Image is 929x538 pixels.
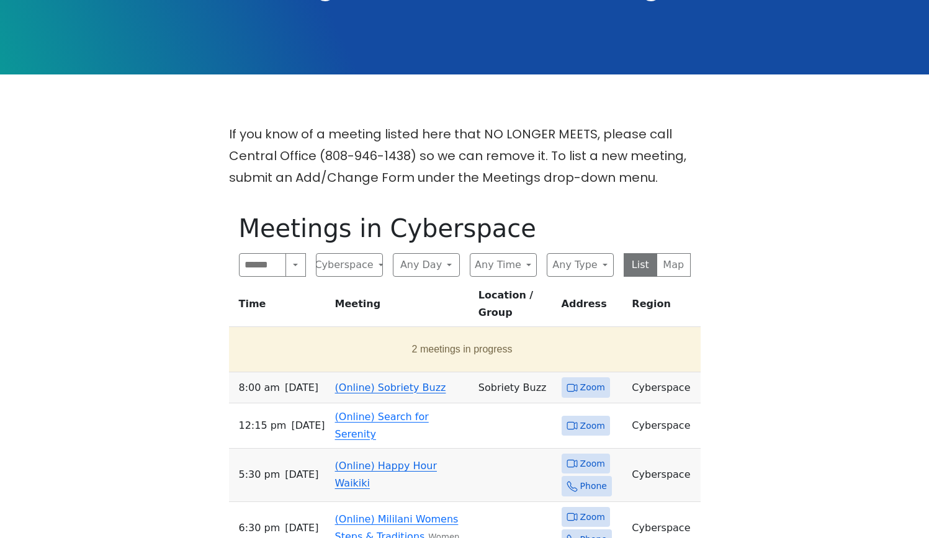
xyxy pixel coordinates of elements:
span: [DATE] [291,417,325,434]
span: 6:30 PM [239,519,280,537]
td: Cyberspace [627,403,700,449]
a: (Online) Search for Serenity [335,411,429,440]
span: Zoom [580,380,605,395]
button: Search [285,253,305,277]
span: 8:00 AM [239,379,280,397]
button: Any Time [470,253,537,277]
a: (Online) Happy Hour Waikiki [335,460,437,489]
a: (Online) Sobriety Buzz [335,382,446,393]
span: Zoom [580,456,605,472]
span: Phone [580,478,607,494]
th: Address [557,287,627,327]
span: 5:30 PM [239,466,280,483]
span: [DATE] [285,519,318,537]
td: Cyberspace [627,372,700,403]
td: Sobriety Buzz [473,372,557,403]
button: 2 meetings in progress [234,332,691,367]
button: Map [657,253,691,277]
span: Zoom [580,509,605,525]
button: Cyberspace [316,253,383,277]
span: [DATE] [285,466,318,483]
p: If you know of a meeting listed here that NO LONGER MEETS, please call Central Office (808-946-14... [229,123,701,189]
th: Meeting [330,287,473,327]
td: Cyberspace [627,449,700,502]
th: Location / Group [473,287,557,327]
span: 12:15 PM [239,417,287,434]
input: Search [239,253,287,277]
th: Time [229,287,330,327]
h1: Meetings in Cyberspace [239,213,691,243]
button: List [624,253,658,277]
span: [DATE] [285,379,318,397]
span: Zoom [580,418,605,434]
th: Region [627,287,700,327]
button: Any Day [393,253,460,277]
button: Any Type [547,253,614,277]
